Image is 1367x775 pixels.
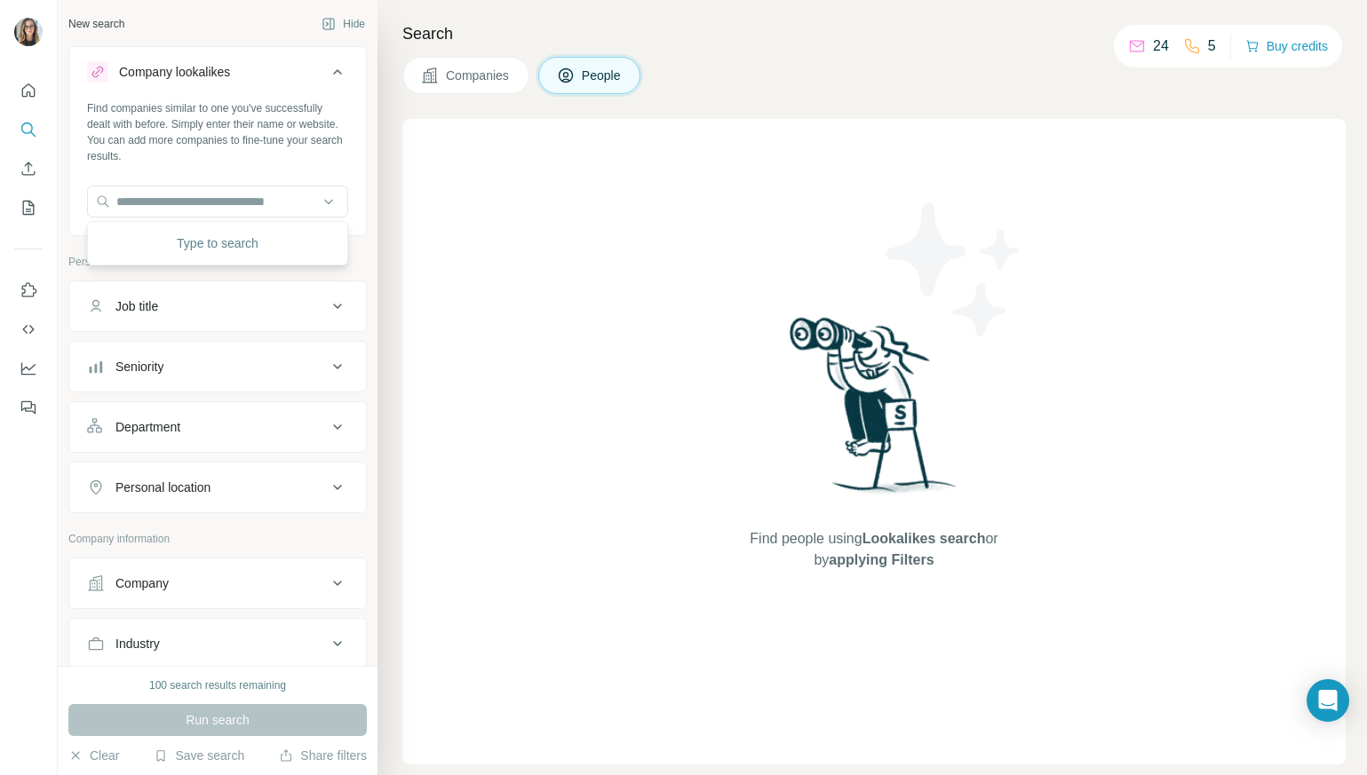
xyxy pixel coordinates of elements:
[68,16,124,32] div: New search
[115,418,180,436] div: Department
[14,75,43,107] button: Quick start
[14,274,43,306] button: Use Surfe on LinkedIn
[115,478,211,496] div: Personal location
[1208,36,1216,57] p: 5
[69,345,366,388] button: Seniority
[829,552,934,567] span: applying Filters
[68,531,367,547] p: Company information
[115,635,160,652] div: Industry
[1245,34,1328,59] button: Buy credits
[14,18,43,46] img: Avatar
[115,297,158,315] div: Job title
[91,225,344,261] div: Type to search
[68,747,119,764] button: Clear
[69,622,366,665] button: Industry
[14,153,43,185] button: Enrich CSV
[1153,36,1169,57] p: 24
[732,528,1016,571] span: Find people using or by
[69,562,366,605] button: Company
[87,100,348,164] div: Find companies similar to one you've successfully dealt with before. Simply enter their name or w...
[582,67,623,84] span: People
[69,285,366,328] button: Job title
[119,63,230,81] div: Company lookalikes
[14,352,43,384] button: Dashboard
[1307,679,1349,722] div: Open Intercom Messenger
[402,21,1346,46] h4: Search
[154,747,244,764] button: Save search
[69,51,366,100] button: Company lookalikes
[14,114,43,146] button: Search
[782,312,966,510] img: Surfe Illustration - Woman searching with binoculars
[446,67,511,84] span: Companies
[68,254,367,270] p: Personal information
[14,313,43,345] button: Use Surfe API
[14,391,43,423] button: Feedback
[279,747,367,764] button: Share filters
[149,677,286,693] div: 100 search results remaining
[115,574,169,592] div: Company
[14,192,43,224] button: My lists
[69,466,366,509] button: Personal location
[862,531,986,546] span: Lookalikes search
[69,406,366,448] button: Department
[309,11,378,37] button: Hide
[874,190,1034,350] img: Surfe Illustration - Stars
[115,358,163,376] div: Seniority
